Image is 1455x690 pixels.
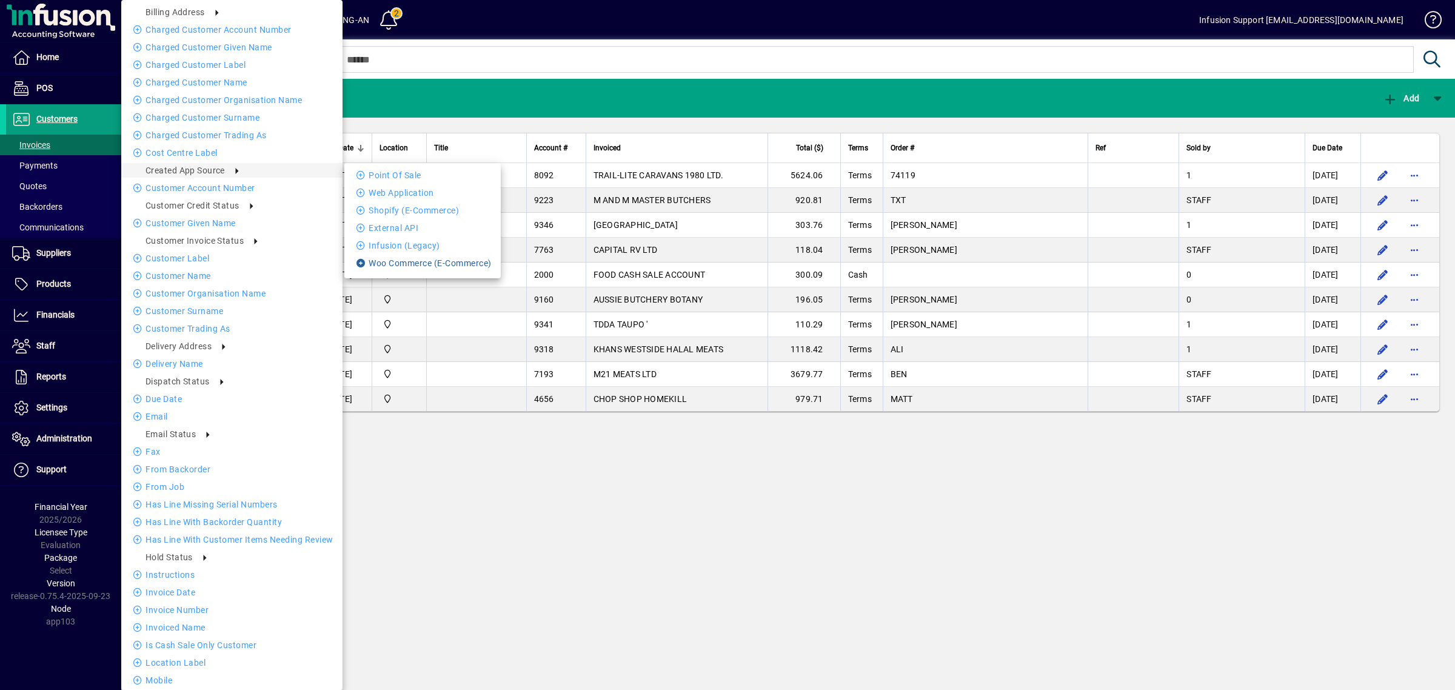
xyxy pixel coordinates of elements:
li: Instructions [121,568,343,582]
li: Has Line With Backorder Quantity [121,515,343,529]
span: Customer Invoice Status [145,236,244,246]
span: Delivery address [145,341,212,351]
li: Customer Given name [121,216,343,230]
li: Invoice number [121,603,343,617]
li: External API [344,221,501,235]
li: Has Line With Customer Items Needing Review [121,532,343,547]
li: Charged Customer label [121,58,343,72]
li: Delivery name [121,357,343,371]
span: Billing address [145,7,205,17]
span: Customer credit status [145,201,239,210]
li: From Job [121,480,343,494]
li: Charged Customer Account number [121,22,343,37]
span: Hold Status [145,552,193,562]
li: Fax [121,444,343,459]
li: Customer Surname [121,304,343,318]
li: Invoice date [121,585,343,600]
li: Cost Centre Label [121,146,343,160]
li: Customer label [121,251,343,266]
span: Dispatch Status [145,377,210,386]
li: Is Cash Sale Only Customer [121,638,343,652]
li: Charged Customer Trading as [121,128,343,142]
li: Customer Organisation name [121,286,343,301]
li: Due date [121,392,343,406]
li: Woo Commerce (E-Commerce) [344,256,501,270]
li: Has Line Missing Serial Numbers [121,497,343,512]
li: Charged Customer name [121,75,343,90]
li: From Backorder [121,462,343,477]
li: Charged Customer Given name [121,40,343,55]
li: Point of Sale [344,168,501,183]
li: Charged Customer Surname [121,110,343,125]
li: Charged Customer Organisation name [121,93,343,107]
li: Email [121,409,343,424]
li: Mobile [121,673,343,688]
li: Shopify (E-Commerce) [344,203,501,218]
span: Created App Source [145,166,225,175]
li: Infusion (Legacy) [344,238,501,253]
li: Web Application [344,186,501,200]
li: Invoiced Name [121,620,343,635]
span: Email status [145,429,196,439]
li: Customer name [121,269,343,283]
li: Location Label [121,655,343,670]
li: Customer Trading as [121,321,343,336]
li: Customer Account number [121,181,343,195]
